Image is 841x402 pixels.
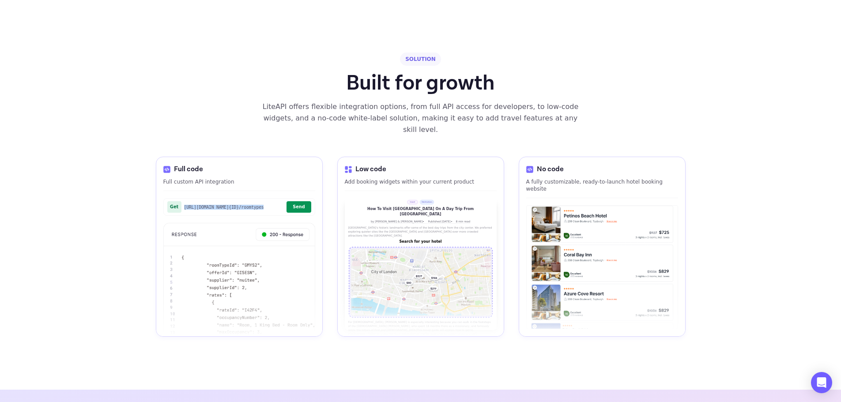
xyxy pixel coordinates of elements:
[420,200,434,204] span: Destinations
[163,166,170,173] img: Code Icon
[174,164,203,175] span: Full code
[526,166,533,173] img: Code Icon
[527,206,678,329] img: Hotel Card
[348,225,493,237] p: [GEOGRAPHIC_DATA]'s historic landmarks offer some of the best day trips from the city center. We ...
[407,200,418,204] span: travel
[526,178,678,192] p: A fully customizable, ready-to-launch hotel booking website
[163,223,315,369] img: API Integration
[346,73,495,94] h1: Built for growth
[345,166,352,173] img: Code Icon
[348,320,493,336] p: For [DEMOGRAPHIC_DATA], [PERSON_NAME] is especially interesting because you can walk in the foots...
[811,372,832,393] div: Open Intercom Messenger
[456,219,470,223] li: 8 min read
[287,201,311,213] button: Send
[537,164,564,175] span: No code
[348,246,493,318] img: Map Placeholder
[400,53,441,66] div: SOLUTION
[371,219,422,223] li: by [PERSON_NAME] & [PERSON_NAME]
[262,101,579,135] div: LiteAPI offers flexible integration options, from full API access for developers, to low-code wid...
[163,178,315,185] p: Full custom API integration
[345,178,497,185] p: Add booking widgets within your current product
[355,164,386,175] span: Low code
[428,219,450,223] li: Published [DATE]
[167,201,181,213] span: Get
[184,205,284,210] span: [URL][DOMAIN_NAME] {ID} /roomtypes
[348,207,493,217] h6: How To Visit [GEOGRAPHIC_DATA] On A Day Trip From [GEOGRAPHIC_DATA]
[348,239,493,244] h6: Search for your hotel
